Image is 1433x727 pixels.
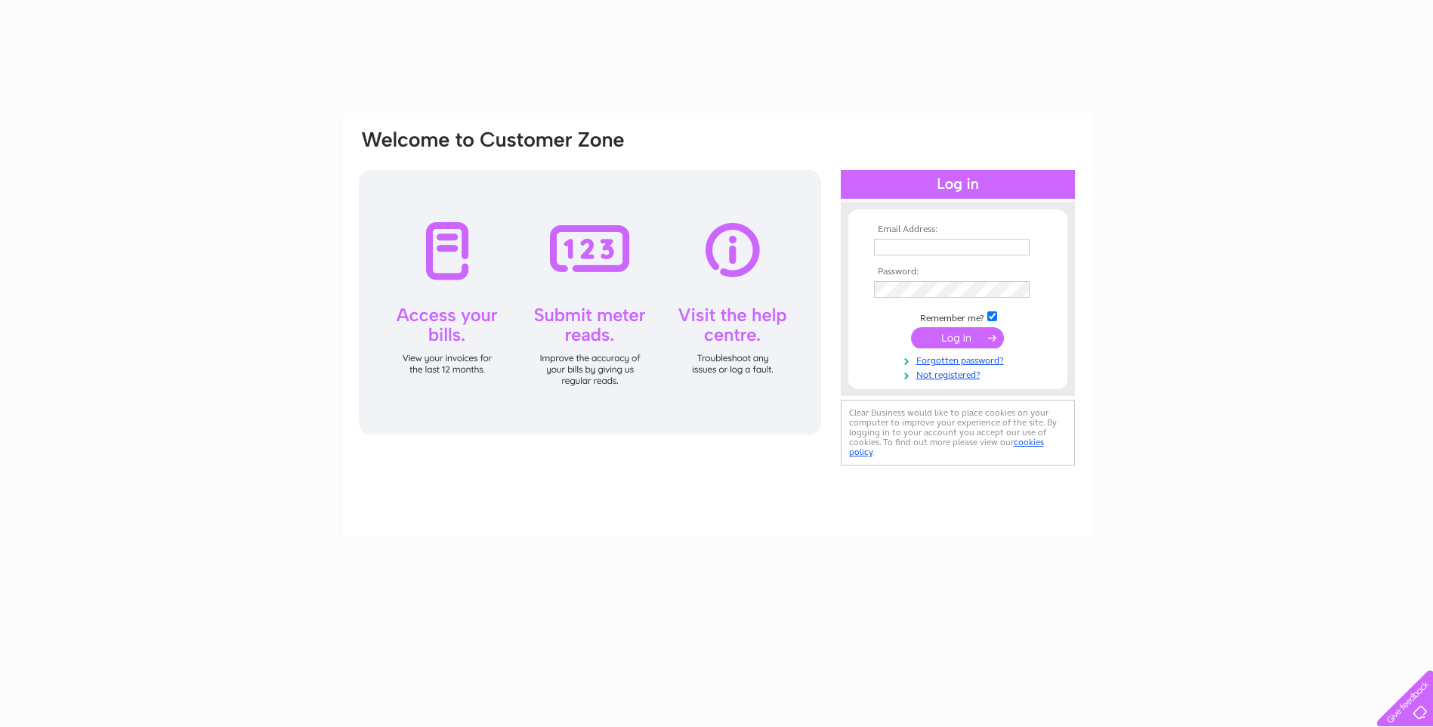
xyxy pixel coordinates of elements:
[841,400,1075,466] div: Clear Business would like to place cookies on your computer to improve your experience of the sit...
[870,267,1045,277] th: Password:
[874,352,1045,367] a: Forgotten password?
[874,367,1045,381] a: Not registered?
[911,327,1004,348] input: Submit
[870,224,1045,235] th: Email Address:
[870,309,1045,324] td: Remember me?
[849,437,1044,457] a: cookies policy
